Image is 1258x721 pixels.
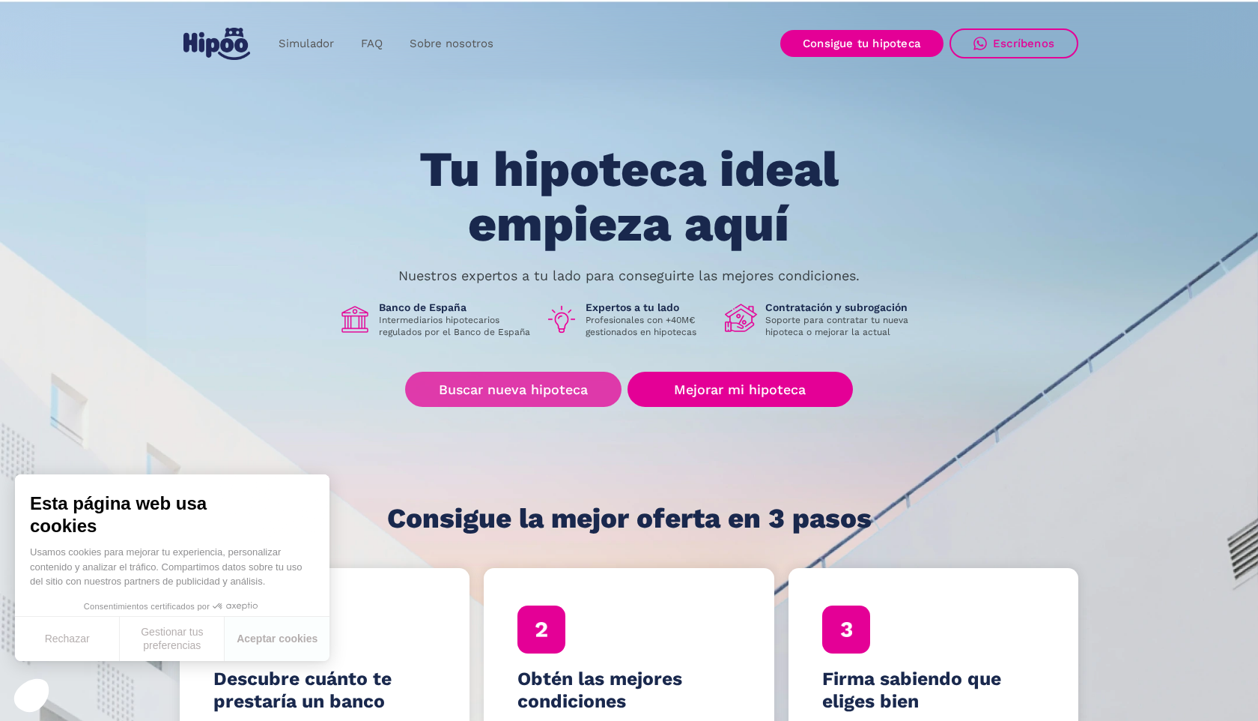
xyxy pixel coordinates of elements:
[379,314,533,338] p: Intermediarios hipotecarios regulados por el Banco de España
[765,301,920,314] h1: Contratación y subrogación
[586,301,713,314] h1: Expertos a tu lado
[265,29,347,58] a: Simulador
[180,22,253,66] a: home
[628,372,853,407] a: Mejorar mi hipoteca
[345,142,913,251] h1: Tu hipoteca ideal empieza aquí
[405,372,622,407] a: Buscar nueva hipoteca
[387,504,872,534] h1: Consigue la mejor oferta en 3 pasos
[949,28,1078,58] a: Escríbenos
[586,314,713,338] p: Profesionales con +40M€ gestionados en hipotecas
[213,668,437,713] h4: Descubre cuánto te prestaría un banco
[765,314,920,338] p: Soporte para contratar tu nueva hipoteca o mejorar la actual
[780,30,943,57] a: Consigue tu hipoteca
[347,29,396,58] a: FAQ
[379,301,533,314] h1: Banco de España
[517,668,741,713] h4: Obtén las mejores condiciones
[993,37,1054,50] div: Escríbenos
[396,29,507,58] a: Sobre nosotros
[822,668,1045,713] h4: Firma sabiendo que eliges bien
[398,270,860,282] p: Nuestros expertos a tu lado para conseguirte las mejores condiciones.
